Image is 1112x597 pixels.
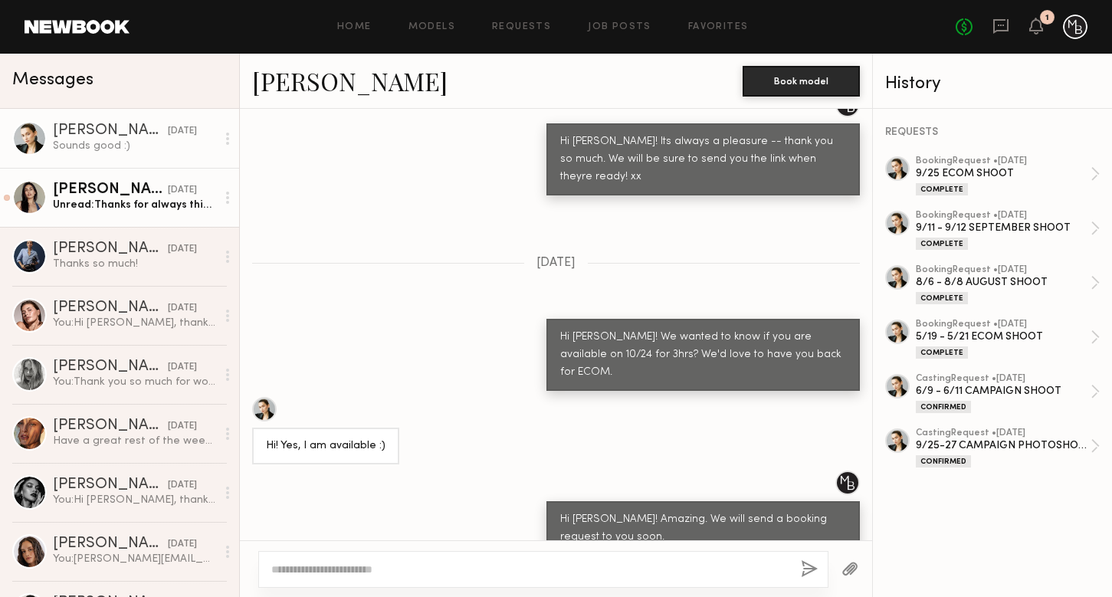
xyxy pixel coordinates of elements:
[1045,14,1049,22] div: 1
[916,156,1100,195] a: bookingRequest •[DATE]9/25 ECOM SHOOTComplete
[916,438,1091,453] div: 9/25-27 CAMPAIGN PHOTOSHOOT / DTLA
[53,418,168,434] div: [PERSON_NAME]
[916,374,1100,413] a: castingRequest •[DATE]6/9 - 6/11 CAMPAIGN SHOOTConfirmed
[168,124,197,139] div: [DATE]
[916,346,968,359] div: Complete
[916,156,1091,166] div: booking Request • [DATE]
[53,552,216,566] div: You: [PERSON_NAME][EMAIL_ADDRESS][DOMAIN_NAME] is great
[168,301,197,316] div: [DATE]
[916,221,1091,235] div: 9/11 - 9/12 SEPTEMBER SHOOT
[53,139,216,153] div: Sounds good :)
[53,300,168,316] div: [PERSON_NAME]
[560,133,846,186] div: Hi [PERSON_NAME]! Its always a pleasure -- thank you so much. We will be sure to send you the lin...
[168,360,197,375] div: [DATE]
[53,241,168,257] div: [PERSON_NAME]
[168,419,197,434] div: [DATE]
[885,127,1100,138] div: REQUESTS
[916,238,968,250] div: Complete
[916,275,1091,290] div: 8/6 - 8/8 AUGUST SHOOT
[168,478,197,493] div: [DATE]
[916,320,1100,359] a: bookingRequest •[DATE]5/19 - 5/21 ECOM SHOOTComplete
[916,320,1091,330] div: booking Request • [DATE]
[536,257,576,270] span: [DATE]
[916,330,1091,344] div: 5/19 - 5/21 ECOM SHOOT
[916,428,1091,438] div: casting Request • [DATE]
[168,537,197,552] div: [DATE]
[743,74,860,87] a: Book model
[53,536,168,552] div: [PERSON_NAME]
[916,292,968,304] div: Complete
[916,401,971,413] div: Confirmed
[168,183,197,198] div: [DATE]
[916,428,1100,467] a: castingRequest •[DATE]9/25-27 CAMPAIGN PHOTOSHOOT / DTLAConfirmed
[588,22,651,32] a: Job Posts
[916,265,1100,304] a: bookingRequest •[DATE]8/6 - 8/8 AUGUST SHOOTComplete
[916,384,1091,399] div: 6/9 - 6/11 CAMPAIGN SHOOT
[492,22,551,32] a: Requests
[53,182,168,198] div: [PERSON_NAME]
[916,183,968,195] div: Complete
[168,242,197,257] div: [DATE]
[916,455,971,467] div: Confirmed
[53,434,216,448] div: Have a great rest of the week :). Talk soon!
[53,477,168,493] div: [PERSON_NAME]
[53,198,216,212] div: Unread: Thanks for always thinking of me, appreciate you!
[885,75,1100,93] div: History
[408,22,455,32] a: Models
[53,493,216,507] div: You: Hi [PERSON_NAME], thank you for informing us. Our casting closed for this [DATE]. But I am m...
[560,511,846,546] div: Hi [PERSON_NAME]! Amazing. We will send a booking request to you soon.
[53,375,216,389] div: You: Thank you so much for working with us. It was such a pleasure!
[266,438,385,455] div: Hi! Yes, I am available :)
[916,211,1091,221] div: booking Request • [DATE]
[53,257,216,271] div: Thanks so much!
[53,123,168,139] div: [PERSON_NAME]
[916,211,1100,250] a: bookingRequest •[DATE]9/11 - 9/12 SEPTEMBER SHOOTComplete
[916,265,1091,275] div: booking Request • [DATE]
[53,316,216,330] div: You: Hi [PERSON_NAME], thank you so much for working with us! It was such a pleasure!
[53,359,168,375] div: [PERSON_NAME]
[560,329,846,382] div: Hi [PERSON_NAME]! We wanted to know if you are available on 10/24 for 3hrs? We'd love to have you...
[12,71,93,89] span: Messages
[743,66,860,97] button: Book model
[916,374,1091,384] div: casting Request • [DATE]
[916,166,1091,181] div: 9/25 ECOM SHOOT
[688,22,749,32] a: Favorites
[337,22,372,32] a: Home
[252,64,448,97] a: [PERSON_NAME]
